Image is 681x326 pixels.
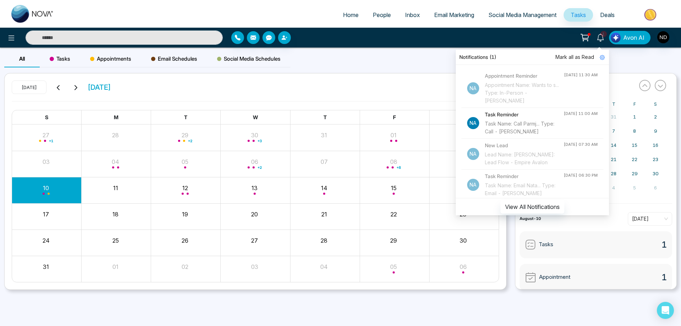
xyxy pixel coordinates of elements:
[632,156,637,162] abbr: August 22, 2025
[632,142,637,148] abbr: August 15, 2025
[336,8,366,22] a: Home
[654,114,657,120] abbr: August 2, 2025
[184,114,187,120] span: T
[373,11,391,18] span: People
[564,111,598,117] div: [DATE] 11:00 AM
[603,166,624,181] button: August 28, 2025
[611,156,616,162] abbr: August 21, 2025
[321,210,327,219] button: 21
[88,82,111,93] span: [DATE]
[49,139,53,142] span: + 1
[11,5,54,23] img: Nova CRM Logo
[600,31,607,37] span: 1
[485,111,564,118] h4: Task Reminder
[182,236,188,245] button: 26
[467,148,479,160] p: Na
[12,81,46,94] button: [DATE]
[525,239,536,250] img: Tasks
[343,11,359,18] span: Home
[555,53,594,61] span: Mark all as Read
[603,110,624,124] button: July 31, 2025
[391,210,397,219] button: 22
[45,114,48,120] span: S
[456,50,609,65] div: Notifications (1)
[112,210,118,219] button: 18
[485,182,564,197] div: Task Name: Email Nata... Type: Email - [PERSON_NAME]
[661,238,667,251] span: 1
[612,101,615,107] abbr: Thursday
[393,114,396,120] span: F
[645,124,666,138] button: August 9, 2025
[258,166,262,169] span: + 2
[611,114,616,120] abbr: July 31, 2025
[653,156,658,162] abbr: August 23, 2025
[251,210,258,219] button: 20
[427,8,481,22] a: Email Marketing
[112,131,119,139] button: 28
[397,166,401,169] span: + 8
[321,158,328,166] button: 07
[485,120,564,136] div: Task Name: Call Parmj... Type: Call - [PERSON_NAME]
[481,8,564,22] a: Social Media Management
[525,272,536,283] img: Appointment
[633,114,636,120] abbr: August 1, 2025
[485,81,564,105] div: Appointment Name: Wants to s... Type: In-Person - [PERSON_NAME]
[657,302,674,319] div: Open Intercom Messenger
[564,72,598,78] div: [DATE] 11:30 AM
[321,236,327,245] button: 28
[632,171,638,176] abbr: August 29, 2025
[564,172,598,178] div: [DATE] 06:30 PM
[467,82,479,94] p: Na
[654,185,657,190] abbr: September 6, 2025
[460,236,467,245] button: 30
[112,263,118,271] button: 01
[653,171,659,176] abbr: August 30, 2025
[113,184,118,192] button: 11
[603,181,624,195] button: September 4, 2025
[611,171,616,176] abbr: August 28, 2025
[405,11,420,18] span: Inbox
[592,31,609,43] a: 1
[633,128,636,134] abbr: August 8, 2025
[112,236,119,245] button: 25
[485,151,564,166] div: Lead Name: [PERSON_NAME]: Lead Flow - Empire Avalon
[485,72,564,80] h4: Appointment Reminder
[151,55,197,63] span: Email Schedules
[633,101,636,107] abbr: Friday
[434,11,474,18] span: Email Marketing
[603,124,624,138] button: August 7, 2025
[611,142,616,148] abbr: August 14, 2025
[114,114,118,120] span: M
[609,31,650,44] button: Avon AI
[632,214,668,224] span: Today
[50,55,70,63] span: Tasks
[571,11,586,18] span: Tasks
[645,110,666,124] button: August 2, 2025
[623,33,644,42] span: Avon AI
[258,139,262,142] span: + 3
[43,158,50,166] button: 03
[539,241,553,249] span: Tasks
[251,236,258,245] button: 27
[653,142,658,148] abbr: August 16, 2025
[593,8,622,22] a: Deals
[624,181,645,195] button: September 5, 2025
[624,110,645,124] button: August 1, 2025
[43,263,49,271] button: 31
[485,172,564,180] h4: Task Reminder
[500,200,564,214] button: View All Notifications
[603,152,624,166] button: August 21, 2025
[321,131,327,139] button: 31
[467,117,479,129] p: Na
[624,152,645,166] button: August 22, 2025
[366,8,398,22] a: People
[43,210,49,219] button: 17
[500,203,564,209] a: View All Notifications
[564,142,598,148] div: [DATE] 07:30 AM
[624,124,645,138] button: August 8, 2025
[19,55,25,62] span: All
[320,263,328,271] button: 04
[645,181,666,195] button: September 6, 2025
[488,11,557,18] span: Social Media Management
[625,7,677,23] img: Market-place.gif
